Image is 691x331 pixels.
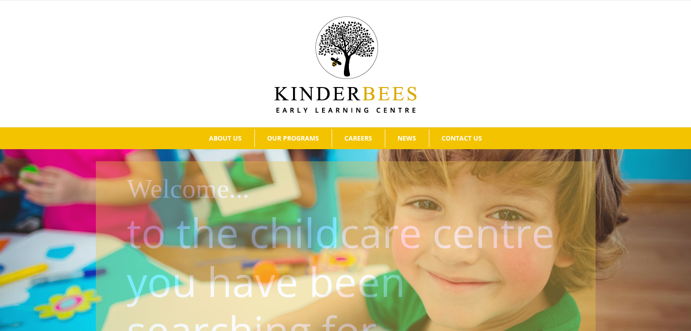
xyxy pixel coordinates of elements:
span: OUR PROGRAMS [267,135,319,141]
span: ABOUT US [209,135,242,141]
a: CONTACT US [429,129,495,147]
a: OUR PROGRAMS [255,129,332,147]
span: NEWS [398,135,416,141]
a: ABOUT US [197,129,254,147]
h1: Welcome... [127,169,589,207]
img: Kinder Bees Logo [274,16,417,113]
span: CAREERS [344,135,372,141]
span: CONTACT US [442,135,482,141]
a: NEWS [385,129,429,147]
a: CAREERS [332,129,385,147]
nav: Main Menu [14,127,677,149]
